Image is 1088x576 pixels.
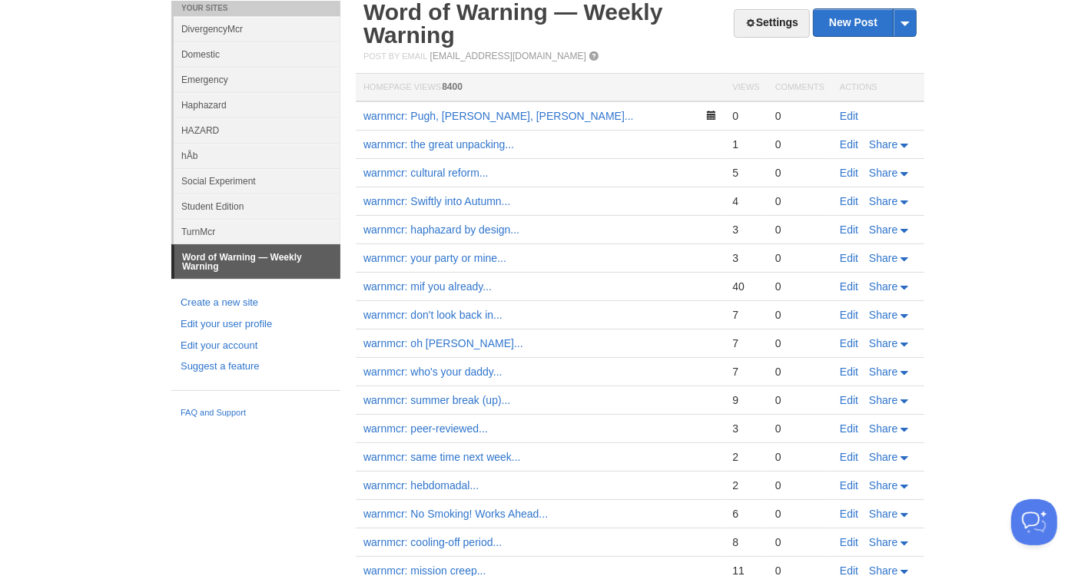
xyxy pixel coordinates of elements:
[174,168,340,194] a: Social Experiment
[869,479,897,492] span: Share
[869,195,897,207] span: Share
[869,536,897,548] span: Share
[174,143,340,168] a: hÅb
[775,223,824,237] div: 0
[840,422,858,435] a: Edit
[734,9,810,38] a: Settings
[775,137,824,151] div: 0
[840,195,858,207] a: Edit
[732,109,759,123] div: 0
[174,194,340,219] a: Student Edition
[363,167,489,179] a: warnmcr: cultural reform...
[840,366,858,378] a: Edit
[775,507,824,521] div: 0
[732,507,759,521] div: 6
[732,365,759,379] div: 7
[840,280,858,293] a: Edit
[363,51,427,61] span: Post by Email
[869,422,897,435] span: Share
[171,1,340,16] li: Your Sites
[840,138,858,151] a: Edit
[732,393,759,407] div: 9
[775,194,824,208] div: 0
[732,478,759,492] div: 2
[732,422,759,435] div: 3
[869,138,897,151] span: Share
[775,535,824,549] div: 0
[181,406,331,420] a: FAQ and Support
[174,16,340,41] a: DivergencyMcr
[430,51,586,61] a: [EMAIL_ADDRESS][DOMAIN_NAME]
[775,365,824,379] div: 0
[174,245,340,279] a: Word of Warning — Weekly Warning
[732,223,759,237] div: 3
[356,74,725,102] th: Homepage Views
[363,479,479,492] a: warnmcr: hebdomadal...
[363,508,548,520] a: warnmcr: No Smoking! Works Ahead...
[732,166,759,180] div: 5
[840,252,858,264] a: Edit
[174,219,340,244] a: TurnMcr
[363,280,492,293] a: warnmcr: mif you already...
[840,394,858,406] a: Edit
[869,508,897,520] span: Share
[869,451,897,463] span: Share
[732,137,759,151] div: 1
[174,67,340,92] a: Emergency
[869,167,897,179] span: Share
[832,74,924,102] th: Actions
[363,223,519,236] a: warnmcr: haphazard by design...
[840,309,858,321] a: Edit
[174,118,340,143] a: HAZARD
[363,536,502,548] a: warnmcr: cooling-off period...
[840,223,858,236] a: Edit
[840,337,858,349] a: Edit
[869,309,897,321] span: Share
[840,536,858,548] a: Edit
[840,508,858,520] a: Edit
[732,336,759,350] div: 7
[363,195,510,207] a: warnmcr: Swiftly into Autumn...
[840,167,858,179] a: Edit
[174,92,340,118] a: Haphazard
[775,336,824,350] div: 0
[181,295,331,311] a: Create a new site
[840,479,858,492] a: Edit
[775,251,824,265] div: 0
[732,280,759,293] div: 40
[869,366,897,378] span: Share
[775,450,824,464] div: 0
[363,110,634,122] a: warnmcr: Pugh, [PERSON_NAME], [PERSON_NAME]...
[363,451,521,463] a: warnmcr: same time next week...
[869,223,897,236] span: Share
[775,166,824,180] div: 0
[363,138,514,151] a: warnmcr: the great unpacking...
[775,478,824,492] div: 0
[840,451,858,463] a: Edit
[442,81,463,92] span: 8400
[869,252,897,264] span: Share
[869,394,897,406] span: Share
[775,109,824,123] div: 0
[363,394,510,406] a: warnmcr: summer break (up)...
[732,450,759,464] div: 2
[181,359,331,375] a: Suggest a feature
[363,366,503,378] a: warnmcr: who's your daddy...
[363,252,506,264] a: warnmcr: your party or mine...
[363,337,523,349] a: warnmcr: oh [PERSON_NAME]...
[775,280,824,293] div: 0
[768,74,832,102] th: Comments
[775,308,824,322] div: 0
[840,110,858,122] a: Edit
[1011,499,1057,545] iframe: Help Scout Beacon - Open
[363,422,488,435] a: warnmcr: peer-reviewed...
[869,337,897,349] span: Share
[814,9,916,36] a: New Post
[732,194,759,208] div: 4
[775,393,824,407] div: 0
[363,309,503,321] a: warnmcr: don't look back in...
[732,251,759,265] div: 3
[732,535,759,549] div: 8
[775,422,824,435] div: 0
[732,308,759,322] div: 7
